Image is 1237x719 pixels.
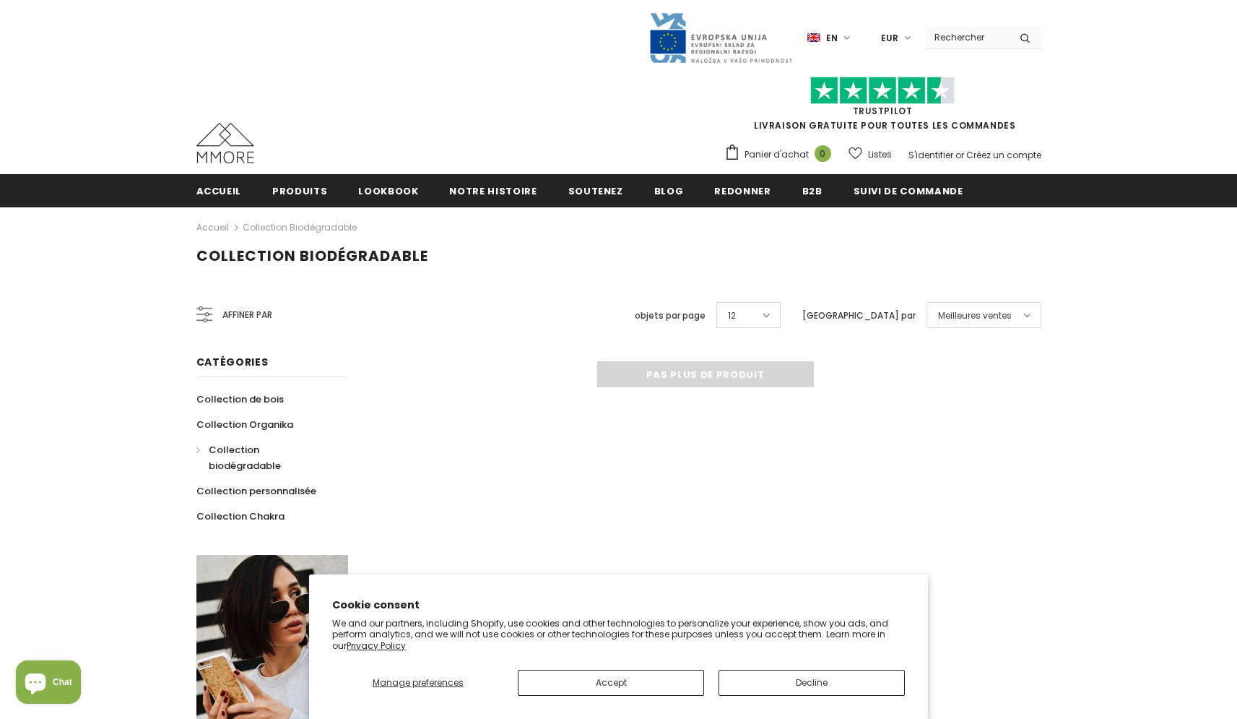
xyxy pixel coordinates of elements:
[196,437,332,478] a: Collection biodégradable
[196,484,316,498] span: Collection personnalisée
[196,478,316,504] a: Collection personnalisée
[358,174,418,207] a: Lookbook
[802,309,916,323] label: [GEOGRAPHIC_DATA] par
[243,221,357,233] a: Collection biodégradable
[648,12,793,64] img: Javni Razpis
[635,309,706,323] label: objets par page
[332,598,905,613] h2: Cookie consent
[196,509,285,523] span: Collection Chakra
[196,174,242,207] a: Accueil
[272,174,327,207] a: Produits
[449,174,537,207] a: Notre histoire
[714,184,771,198] span: Redonner
[648,31,793,43] a: Javni Razpis
[854,184,963,198] span: Suivi de commande
[209,443,281,473] span: Collection biodégradable
[853,105,913,117] a: TrustPilot
[222,307,272,323] span: Affiner par
[955,149,964,161] span: or
[196,504,285,529] a: Collection Chakra
[332,618,905,652] p: We and our partners, including Shopify, use cookies and other technologies to personalize your ex...
[724,83,1041,132] span: LIVRAISON GRATUITE POUR TOUTES LES COMMANDES
[196,387,284,412] a: Collection de bois
[196,246,428,266] span: Collection biodégradable
[881,31,898,46] span: EUR
[802,174,823,207] a: B2B
[196,418,293,431] span: Collection Organika
[938,309,1012,323] span: Meilleures ventes
[196,219,229,236] a: Accueil
[802,184,823,198] span: B2B
[568,184,623,198] span: soutenez
[745,147,809,162] span: Panier d'achat
[848,142,892,167] a: Listes
[449,184,537,198] span: Notre histoire
[518,670,704,696] button: Accept
[807,32,820,44] img: i-lang-1.png
[373,676,464,689] span: Manage preferences
[196,184,242,198] span: Accueil
[714,174,771,207] a: Redonner
[12,660,85,707] inbox-online-store-chat: Shopify online store chat
[654,184,684,198] span: Blog
[728,309,736,323] span: 12
[358,184,418,198] span: Lookbook
[196,392,284,406] span: Collection de bois
[810,77,955,105] img: Faites confiance aux étoiles pilotes
[908,149,953,161] a: S'identifier
[724,144,838,165] a: Panier d'achat 0
[272,184,327,198] span: Produits
[868,147,892,162] span: Listes
[926,27,1009,48] input: Search Site
[815,145,831,162] span: 0
[854,174,963,207] a: Suivi de commande
[719,670,905,696] button: Decline
[332,670,503,696] button: Manage preferences
[196,355,269,369] span: Catégories
[966,149,1041,161] a: Créez un compte
[347,640,406,652] a: Privacy Policy
[196,412,293,437] a: Collection Organika
[654,174,684,207] a: Blog
[826,31,838,46] span: en
[568,174,623,207] a: soutenez
[196,123,254,163] img: Cas MMORE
